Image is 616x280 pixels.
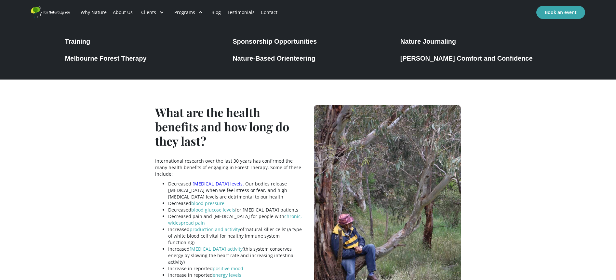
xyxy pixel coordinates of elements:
div: Clients [136,1,169,23]
div: Nature-Based Orienteering [233,54,315,62]
a: Sponsorship Opportunities [229,35,387,45]
a: Testimonials [224,1,258,23]
a: [PERSON_NAME] Comfort and Confidence [397,52,555,62]
div: Nature Journaling [400,37,456,45]
li: Increase in reported [168,265,302,272]
a: production and activity [190,226,240,232]
a: blood glucose levels [191,207,235,213]
div: Programs [174,9,195,16]
a: Blog [208,1,224,23]
a: Book an event [536,6,585,19]
li: Decreased pain and [MEDICAL_DATA] for people with [168,213,302,226]
div: Sponsorship Opportunities [233,37,317,45]
div: Clients [141,9,156,16]
li: Decreased for [MEDICAL_DATA] patients [168,207,302,213]
div: Programs [169,1,208,23]
a: blood pressure [191,200,224,206]
div: Melbourne Forest Therapy [65,54,146,62]
strong: What are the health benefits and how long do they last? [155,104,289,149]
li: Decreased . Our bodies release [MEDICAL_DATA] when we feel stress or fear, and high [MEDICAL_DATA... [168,181,302,200]
li: Increased (this system conserves energy by slowing the heart rate and increasing intestinal activ... [168,246,302,265]
a: About Us [110,1,136,23]
li: Increase in reported [168,272,302,278]
a: [MEDICAL_DATA] levels [193,181,243,187]
a: chronic, widespread pain [168,213,302,226]
div: [PERSON_NAME] Comfort and Confidence [400,54,533,62]
a: positive mood [213,265,243,272]
a: [MEDICAL_DATA] activity [190,246,243,252]
a: Nature Journaling [397,35,555,45]
a: Why Nature [78,1,110,23]
a: Nature-Based Orienteering [229,52,387,62]
a: Contact [258,1,280,23]
p: International research over the last 30 years has confirmed the many health benefits of engaging ... [155,158,302,177]
a: Melbourne Forest Therapy [61,52,219,62]
li: Decreased [168,200,302,207]
a: energy levels [213,272,241,278]
a: Training [61,35,219,45]
div: Training [65,37,90,45]
a: home [31,6,70,19]
li: Increased of ‘natural killer cells’ (a type of white blood cell vital for healthy immune system f... [168,226,302,246]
